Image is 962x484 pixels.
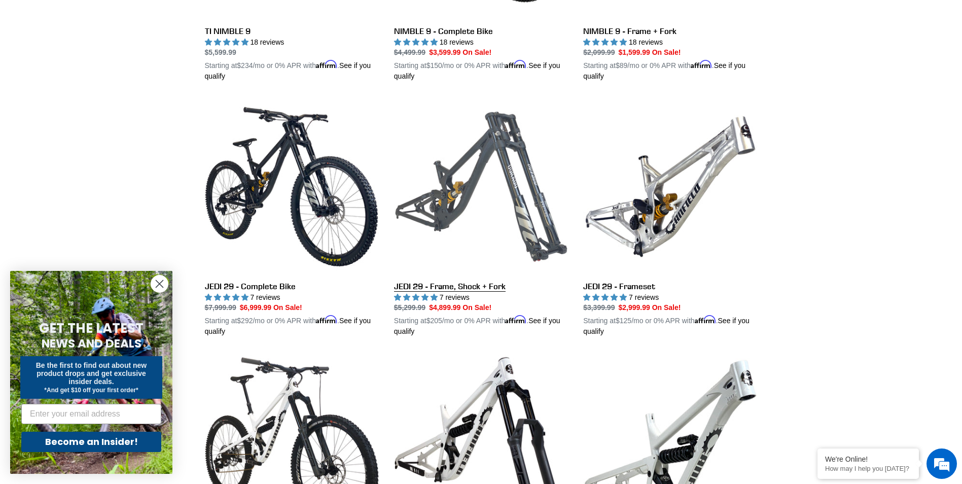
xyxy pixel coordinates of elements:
span: We're online! [59,128,140,230]
p: How may I help you today? [825,465,911,472]
span: Be the first to find out about new product drops and get exclusive insider deals. [36,361,147,386]
textarea: Type your message and hit 'Enter' [5,277,193,313]
button: Close dialog [151,275,168,293]
div: Navigation go back [11,56,26,71]
img: d_696896380_company_1647369064580_696896380 [32,51,58,76]
input: Enter your email address [21,404,161,424]
button: Become an Insider! [21,432,161,452]
div: Minimize live chat window [166,5,191,29]
div: We're Online! [825,455,911,463]
span: NEWS AND DEALS [42,335,141,352]
span: GET THE LATEST [39,319,144,337]
div: Chat with us now [68,57,186,70]
span: *And get $10 off your first order* [44,387,138,394]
